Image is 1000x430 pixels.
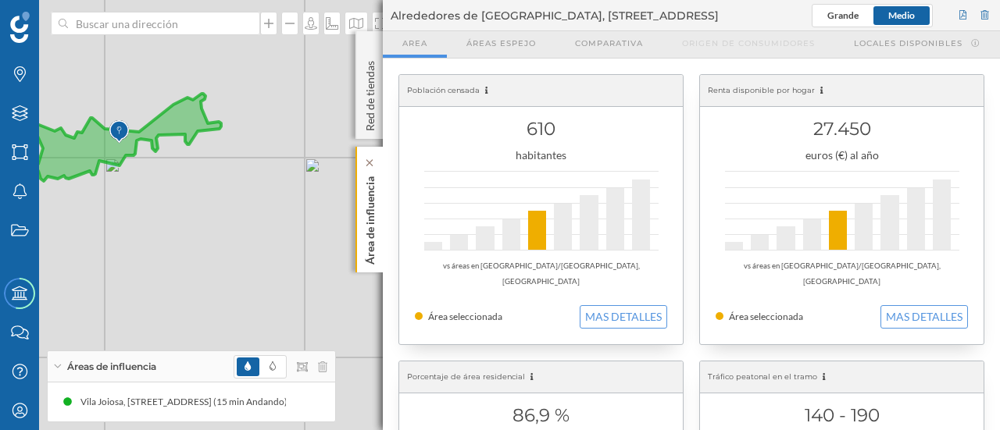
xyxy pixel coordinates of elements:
div: Tráfico peatonal en el tramo [700,361,984,393]
span: Áreas de influencia [67,360,156,374]
h1: 27.450 [716,114,968,144]
span: Soporte [31,11,87,25]
div: Renta disponible por hogar [700,75,984,107]
h1: 610 [415,114,667,144]
span: Comparativa [575,37,643,49]
span: Áreas espejo [466,37,536,49]
span: Grande [827,9,859,21]
div: habitantes [415,147,667,163]
img: Geoblink Logo [10,12,30,43]
button: MAS DETALLES [880,305,968,329]
span: Origen de consumidores [682,37,815,49]
div: euros (€) al año [716,147,968,163]
div: Porcentaje de área residencial [399,361,683,393]
p: Área de influencia [362,170,378,265]
h1: 86,9 % [415,400,667,430]
p: Red de tiendas [362,55,378,131]
h1: 140 - 190 [716,400,968,430]
div: Población censada [399,75,683,107]
span: Locales disponibles [854,37,962,49]
span: Área seleccionada [729,311,803,322]
span: Area [402,37,427,49]
span: Medio [888,9,915,21]
span: Área seleccionada [428,311,502,322]
div: vs áreas en [GEOGRAPHIC_DATA]/[GEOGRAPHIC_DATA], [GEOGRAPHIC_DATA] [415,258,667,290]
div: vs áreas en [GEOGRAPHIC_DATA]/[GEOGRAPHIC_DATA], [GEOGRAPHIC_DATA] [716,258,968,290]
div: Vila Joiosa, [STREET_ADDRESS] (15 min Andando) [80,394,295,410]
span: Alrededores de [GEOGRAPHIC_DATA], [STREET_ADDRESS] [391,8,719,23]
img: Marker [109,116,129,147]
button: MAS DETALLES [580,305,667,329]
